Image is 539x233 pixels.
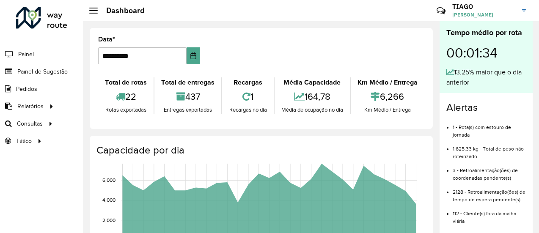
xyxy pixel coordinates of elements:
[17,119,43,128] span: Consultas
[453,182,526,203] li: 2128 - Retroalimentação(ões) de tempo de espera pendente(s)
[277,77,348,88] div: Média Capacidade
[16,85,37,93] span: Pedidos
[353,106,422,114] div: Km Médio / Entrega
[16,137,32,145] span: Tático
[96,144,424,156] h4: Capacidade por dia
[453,139,526,160] li: 1.625,33 kg - Total de peso não roteirizado
[100,106,151,114] div: Rotas exportadas
[353,77,422,88] div: Km Médio / Entrega
[102,217,115,223] text: 2,000
[100,88,151,106] div: 22
[224,77,271,88] div: Recargas
[432,2,450,20] a: Contato Rápido
[452,3,516,11] h3: TIAGO
[453,203,526,225] li: 112 - Cliente(s) fora da malha viária
[17,67,68,76] span: Painel de Sugestão
[187,47,200,64] button: Choose Date
[353,88,422,106] div: 6,266
[277,88,348,106] div: 164,78
[18,50,34,59] span: Painel
[446,101,526,114] h4: Alertas
[102,178,115,183] text: 6,000
[157,106,219,114] div: Entregas exportadas
[446,67,526,88] div: 13,25% maior que o dia anterior
[98,34,115,44] label: Data
[157,77,219,88] div: Total de entregas
[446,38,526,67] div: 00:01:34
[224,106,271,114] div: Recargas no dia
[453,160,526,182] li: 3 - Retroalimentação(ões) de coordenadas pendente(s)
[277,106,348,114] div: Média de ocupação no dia
[102,197,115,203] text: 4,000
[157,88,219,106] div: 437
[17,102,44,111] span: Relatórios
[224,88,271,106] div: 1
[100,77,151,88] div: Total de rotas
[446,27,526,38] div: Tempo médio por rota
[452,11,516,19] span: [PERSON_NAME]
[453,117,526,139] li: 1 - Rota(s) com estouro de jornada
[98,6,145,15] h2: Dashboard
